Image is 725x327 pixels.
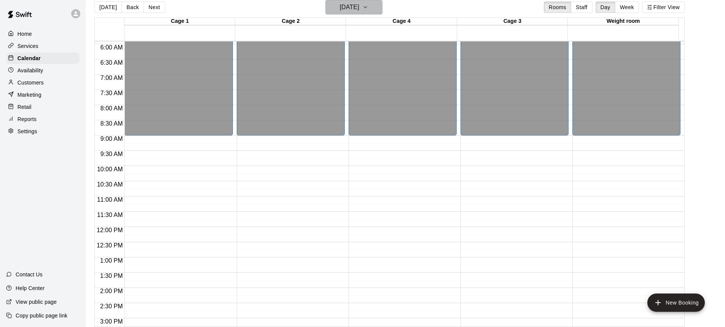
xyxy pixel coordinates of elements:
p: Home [18,30,32,38]
button: Back [121,2,144,13]
a: Retail [6,101,80,113]
span: 7:00 AM [99,75,125,81]
button: [DATE] [94,2,122,13]
p: Calendar [18,54,41,62]
span: 8:30 AM [99,120,125,127]
span: 7:30 AM [99,90,125,96]
p: Copy public page link [16,312,67,319]
p: Customers [18,79,44,86]
span: 12:30 PM [95,242,124,249]
span: 12:00 PM [95,227,124,233]
a: Marketing [6,89,80,100]
p: Contact Us [16,271,43,278]
span: 9:30 AM [99,151,125,157]
span: 9:00 AM [99,136,125,142]
span: 3:00 PM [98,318,125,325]
p: Marketing [18,91,41,99]
span: 10:30 AM [95,181,125,188]
div: Cage 2 [235,18,346,25]
div: Weight room [568,18,679,25]
a: Settings [6,126,80,137]
p: Availability [18,67,43,74]
p: Reports [18,115,37,123]
a: Services [6,40,80,52]
a: Reports [6,113,80,125]
span: 6:00 AM [99,44,125,51]
button: Day [596,2,615,13]
a: Calendar [6,53,80,64]
button: Staff [571,2,593,13]
span: 2:00 PM [98,288,125,294]
button: Filter View [642,2,685,13]
span: 6:30 AM [99,59,125,66]
span: 2:30 PM [98,303,125,309]
p: Help Center [16,284,45,292]
div: Cage 1 [124,18,235,25]
span: 11:00 AM [95,196,125,203]
button: Rooms [544,2,571,13]
button: add [647,294,705,312]
p: Settings [18,128,37,135]
p: View public page [16,298,57,306]
button: Next [143,2,165,13]
a: Home [6,28,80,40]
div: Cage 4 [346,18,457,25]
span: 10:00 AM [95,166,125,172]
a: Availability [6,65,80,76]
a: Customers [6,77,80,88]
h6: [DATE] [340,2,359,13]
span: 8:00 AM [99,105,125,112]
span: 1:30 PM [98,273,125,279]
span: 1:00 PM [98,257,125,264]
p: Services [18,42,38,50]
button: Week [615,2,639,13]
span: 11:30 AM [95,212,125,218]
div: Cage 3 [457,18,568,25]
p: Retail [18,103,32,111]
